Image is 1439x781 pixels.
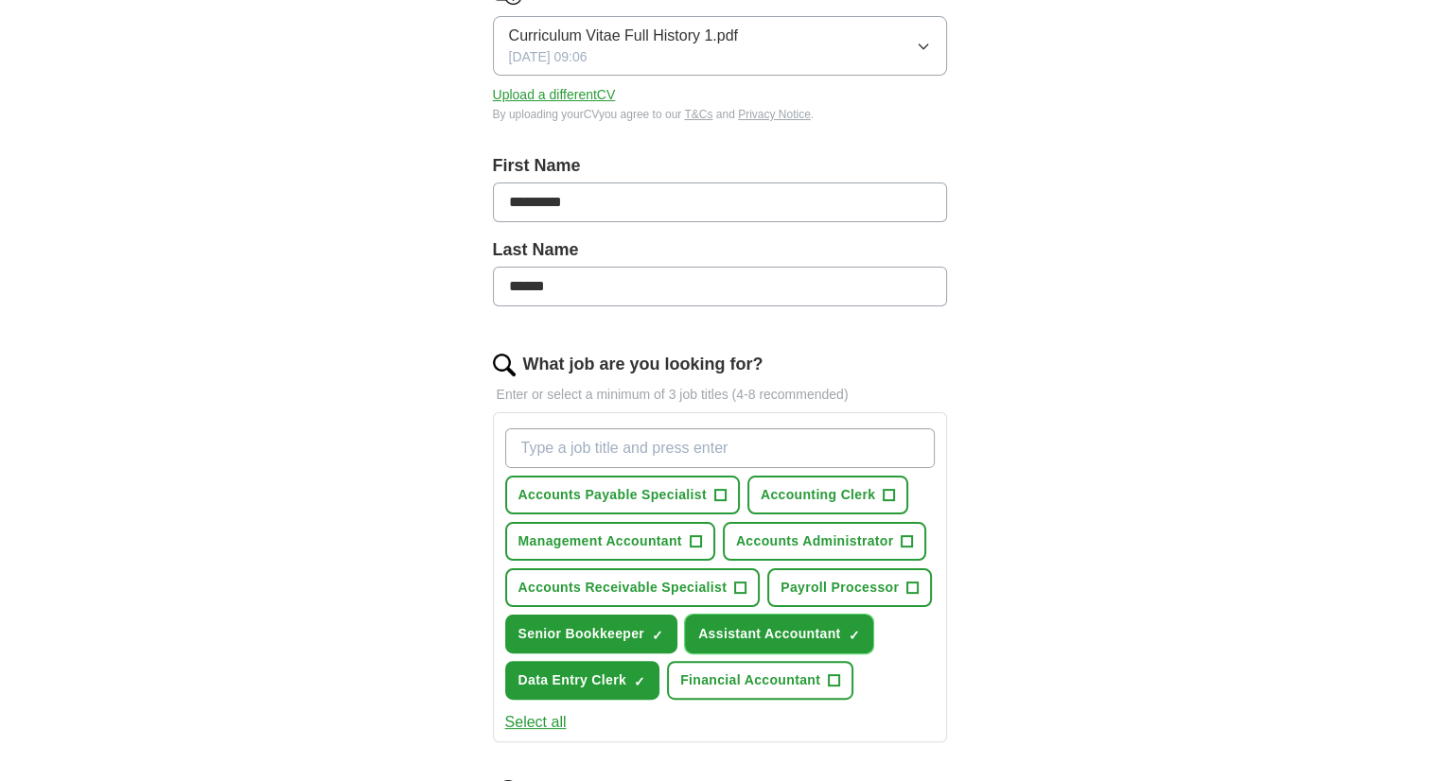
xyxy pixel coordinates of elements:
button: Accounts Administrator [723,522,927,561]
button: Upload a differentCV [493,85,616,105]
label: Last Name [493,237,947,263]
span: Senior Bookkeeper [518,624,645,644]
button: Accounting Clerk [747,476,909,514]
span: Curriculum Vitae Full History 1.pdf [509,25,738,47]
button: Curriculum Vitae Full History 1.pdf[DATE] 09:06 [493,16,947,76]
button: Management Accountant [505,522,715,561]
button: Financial Accountant [667,661,853,700]
button: Accounts Receivable Specialist [505,568,761,607]
span: Management Accountant [518,531,682,551]
a: Privacy Notice [738,108,811,121]
button: Assistant Accountant✓ [685,615,873,653]
a: T&Cs [684,108,712,121]
p: Enter or select a minimum of 3 job titles (4-8 recommended) [493,385,947,405]
label: First Name [493,153,947,179]
span: Accounts Administrator [736,531,894,551]
button: Data Entry Clerk✓ [505,661,660,700]
span: Payroll Processor [781,578,899,598]
div: By uploading your CV you agree to our and . [493,106,947,123]
button: Accounts Payable Specialist [505,476,740,514]
span: Assistant Accountant [698,624,840,644]
button: Select all [505,711,567,734]
img: search.png [493,354,516,376]
input: Type a job title and press enter [505,428,935,468]
span: ✓ [848,628,859,643]
span: Data Entry Clerk [518,670,627,690]
span: Accounts Receivable Specialist [518,578,728,598]
span: ✓ [634,674,645,689]
span: ✓ [652,628,663,643]
button: Senior Bookkeeper✓ [505,615,678,653]
span: Accounting Clerk [761,485,876,505]
label: What job are you looking for? [523,352,763,377]
span: Financial Accountant [680,670,820,690]
button: Payroll Processor [767,568,932,607]
span: Accounts Payable Specialist [518,485,707,505]
span: [DATE] 09:06 [509,47,588,67]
